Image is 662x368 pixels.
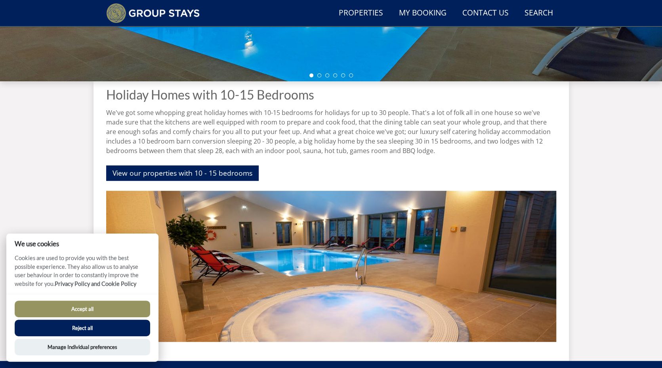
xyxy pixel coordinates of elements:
a: Properties [336,4,386,22]
button: Manage Individual preferences [15,339,150,355]
a: Privacy Policy and Cookie Policy [55,280,136,287]
a: Contact Us [459,4,512,22]
p: Cookies are used to provide you with the best possible experience. They also allow us to analyse ... [6,254,158,294]
h1: Holiday Homes with 10-15 Bedrooms [106,88,556,102]
button: Reject all [15,320,150,336]
a: View our properties with 10 - 15 bedrooms [106,165,259,181]
button: Accept all [15,301,150,317]
p: We've got some whopping great holiday homes with 10-15 bedrooms for holidays for up to 30 people.... [106,108,556,155]
img: Group Stays [106,3,200,23]
a: Search [521,4,556,22]
a: My Booking [396,4,450,22]
h2: We use cookies [6,240,158,247]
